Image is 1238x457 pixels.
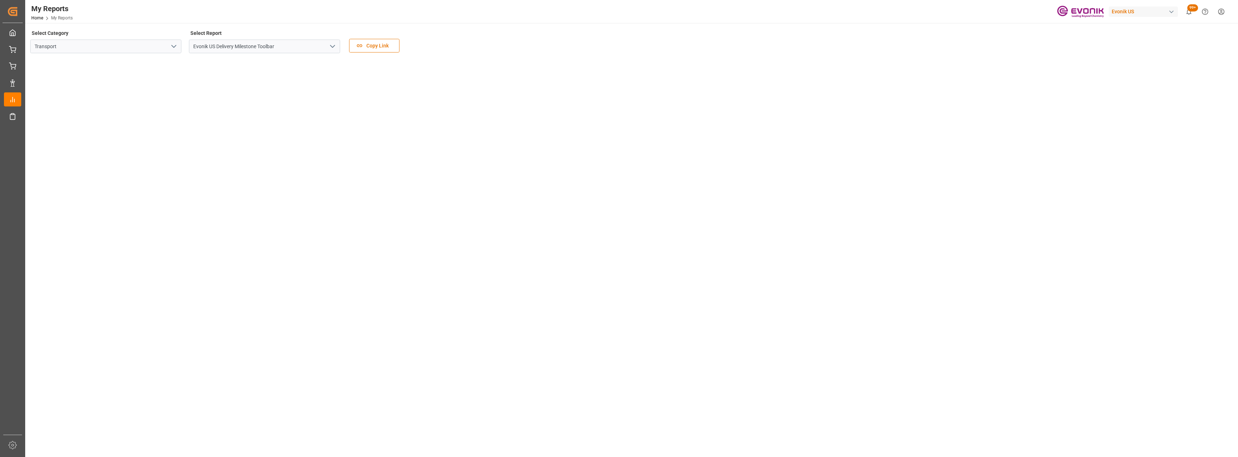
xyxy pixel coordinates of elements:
[31,15,43,20] a: Home
[1181,4,1197,20] button: show 100 new notifications
[363,42,392,50] span: Copy Link
[1057,5,1104,18] img: Evonik-brand-mark-Deep-Purple-RGB.jpeg_1700498283.jpeg
[168,41,179,52] button: open menu
[1109,5,1181,18] button: Evonik US
[327,41,338,52] button: open menu
[189,40,340,53] input: Type to search/select
[30,40,181,53] input: Type to search/select
[189,28,223,38] label: Select Report
[1187,4,1198,12] span: 99+
[1197,4,1213,20] button: Help Center
[30,28,69,38] label: Select Category
[349,39,399,52] button: Copy Link
[31,3,73,14] div: My Reports
[1109,6,1178,17] div: Evonik US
